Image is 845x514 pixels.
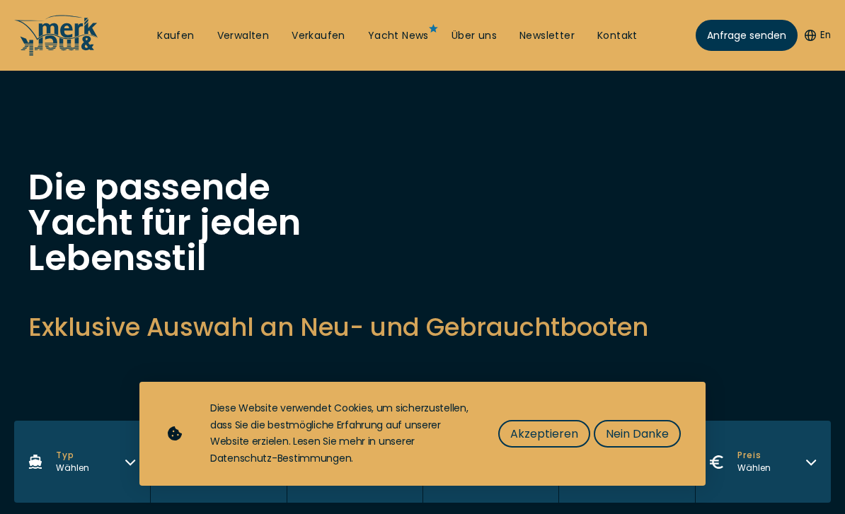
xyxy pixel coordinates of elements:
span: Anfrage senden [707,28,786,43]
button: En [805,28,831,42]
a: Verwalten [217,29,270,43]
a: Anfrage senden [696,20,798,51]
a: Kaufen [157,29,194,43]
div: Wählen [56,462,89,474]
div: Diese Website verwendet Cookies, um sicherzustellen, dass Sie die bestmögliche Erfahrung auf unse... [210,400,470,467]
a: Kontakt [597,29,638,43]
button: TypWählen [14,421,150,503]
span: Akzeptieren [510,425,578,443]
h2: Exklusive Auswahl an Neu- und Gebrauchtbooten [28,310,817,344]
span: Nein Danke [606,425,669,443]
button: Akzeptieren [498,420,590,448]
a: Verkaufen [292,29,345,43]
span: Preis [737,449,771,462]
div: Wählen [737,462,771,474]
button: PreisWählen [695,421,831,503]
a: Datenschutz-Bestimmungen [210,451,351,465]
a: Über uns [452,29,497,43]
a: Yacht News [368,29,429,43]
span: Typ [56,449,89,462]
button: Nein Danke [594,420,681,448]
a: Newsletter [519,29,575,43]
h1: Die passende Yacht für jeden Lebensstil [28,170,311,276]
